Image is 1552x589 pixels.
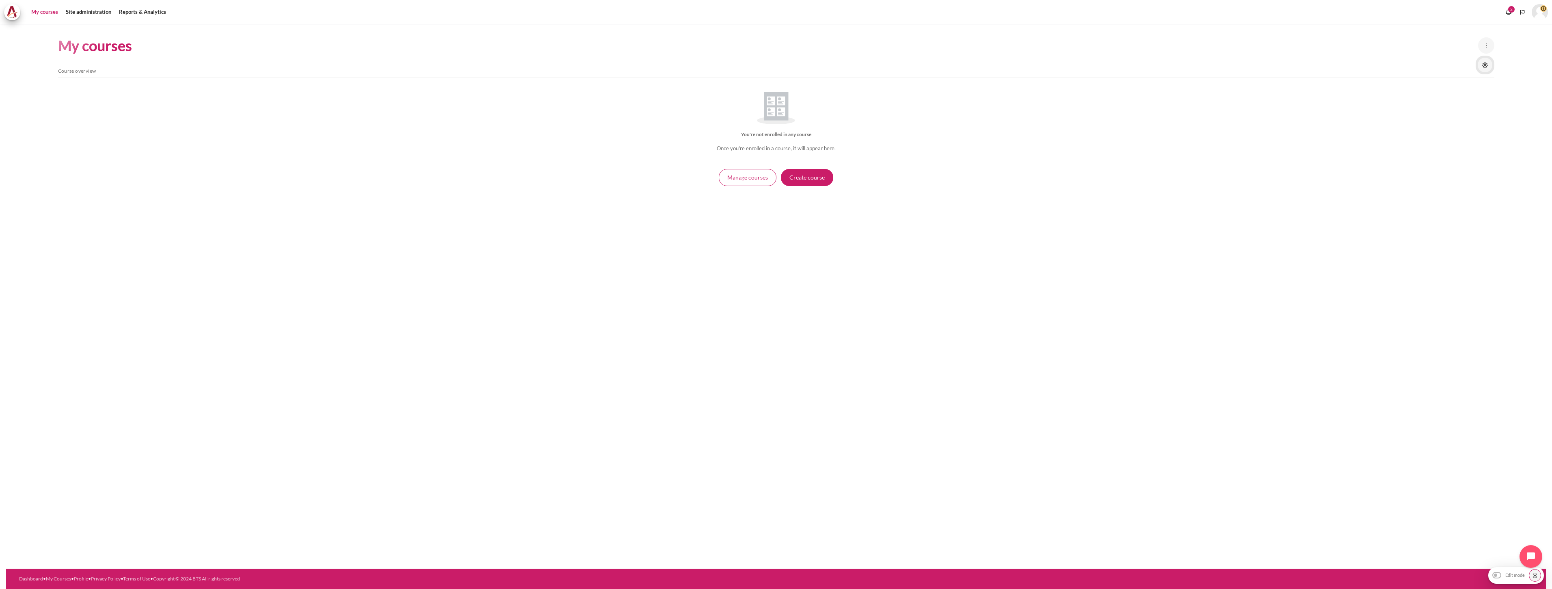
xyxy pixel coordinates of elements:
[58,68,1494,74] h5: Course overview
[6,6,18,18] img: Architeck
[6,24,1546,210] section: Content
[19,575,886,583] div: • • • • •
[74,576,88,582] a: Profile
[123,576,150,582] a: Terms of Use
[46,576,71,582] a: My Courses
[781,169,833,186] button: Create course
[58,145,1494,153] p: Once you're enrolled in a course, it will appear here.
[1508,6,1515,13] div: 2
[58,36,132,55] h1: My courses
[719,169,776,186] button: Manage courses
[116,4,169,20] a: Reports & Analytics
[1502,6,1515,18] div: Show notification window with 2 new notifications
[63,4,114,20] a: Site administration
[757,92,795,124] img: You're not enrolled in any course
[1532,4,1548,20] a: User menu
[1516,6,1528,18] button: Languages
[4,4,24,20] a: Architeck Architeck
[91,576,121,582] a: Privacy Policy
[153,576,240,582] a: Copyright © 2024 BTS All rights reserved
[28,4,61,20] a: My courses
[1478,58,1492,72] a: Actions menu
[19,576,43,582] a: Dashboard
[58,131,1494,138] h5: You're not enrolled in any course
